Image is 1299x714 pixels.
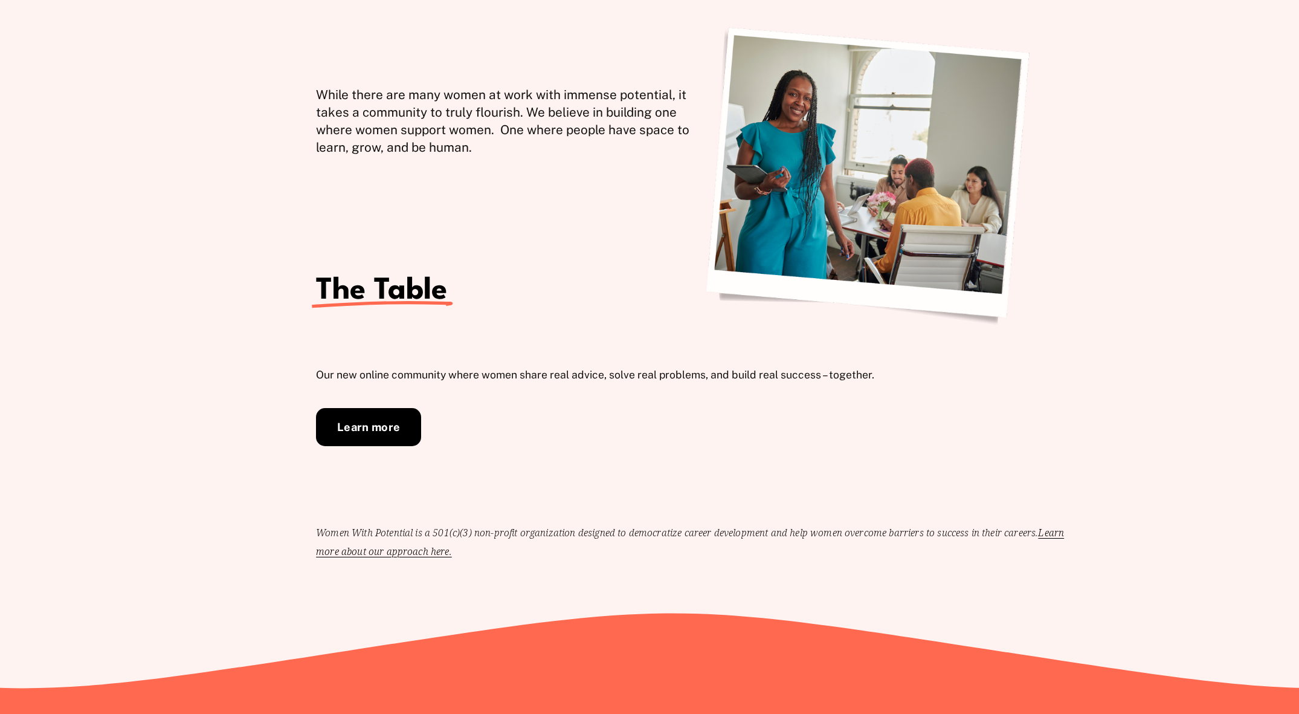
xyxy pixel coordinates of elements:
span: The Table [316,276,447,306]
code: Women With Potential is a 501(c)(3) non-profit organization designed to democratize career develo... [316,526,1064,558]
p: While there are many women at work with immense potential, it takes a community to truly flourish... [316,86,694,157]
a: Learn more [316,408,421,446]
p: Our new online community where women share real advice, solve real problems, and build real succe... [316,368,1079,383]
a: Learn more about our approach here. [316,526,1064,558]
